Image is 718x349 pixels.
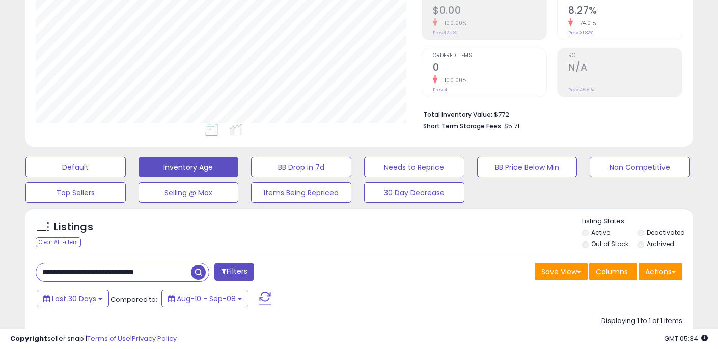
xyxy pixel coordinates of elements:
[477,157,577,177] button: BB Price Below Min
[139,157,239,177] button: Inventory Age
[25,182,126,203] button: Top Sellers
[251,157,351,177] button: BB Drop in 7d
[437,19,466,27] small: -100.00%
[423,122,503,130] b: Short Term Storage Fees:
[433,5,546,18] h2: $0.00
[639,263,682,280] button: Actions
[591,228,610,237] label: Active
[433,62,546,75] h2: 0
[596,266,628,277] span: Columns
[591,239,628,248] label: Out of Stock
[433,87,447,93] small: Prev: 4
[433,53,546,59] span: Ordered Items
[10,334,177,344] div: seller snap | |
[214,263,254,281] button: Filters
[601,316,682,326] div: Displaying 1 to 1 of 1 items
[647,228,685,237] label: Deactivated
[177,293,236,304] span: Aug-10 - Sep-08
[25,157,126,177] button: Default
[535,263,588,280] button: Save View
[568,87,594,93] small: Prev: 46.81%
[504,121,519,131] span: $5.71
[423,110,492,119] b: Total Inventory Value:
[647,239,674,248] label: Archived
[437,76,466,84] small: -100.00%
[590,157,690,177] button: Non Competitive
[364,182,464,203] button: 30 Day Decrease
[139,182,239,203] button: Selling @ Max
[10,334,47,343] strong: Copyright
[251,182,351,203] button: Items Being Repriced
[132,334,177,343] a: Privacy Policy
[568,30,593,36] small: Prev: 31.82%
[54,220,93,234] h5: Listings
[573,19,597,27] small: -74.01%
[111,294,157,304] span: Compared to:
[433,30,459,36] small: Prev: $25.80
[52,293,96,304] span: Last 30 Days
[36,237,81,247] div: Clear All Filters
[161,290,248,307] button: Aug-10 - Sep-08
[664,334,708,343] span: 2025-10-9 05:34 GMT
[87,334,130,343] a: Terms of Use
[582,217,693,226] p: Listing States:
[568,62,682,75] h2: N/A
[568,5,682,18] h2: 8.27%
[37,290,109,307] button: Last 30 Days
[568,53,682,59] span: ROI
[364,157,464,177] button: Needs to Reprice
[423,108,675,120] li: $772
[589,263,637,280] button: Columns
